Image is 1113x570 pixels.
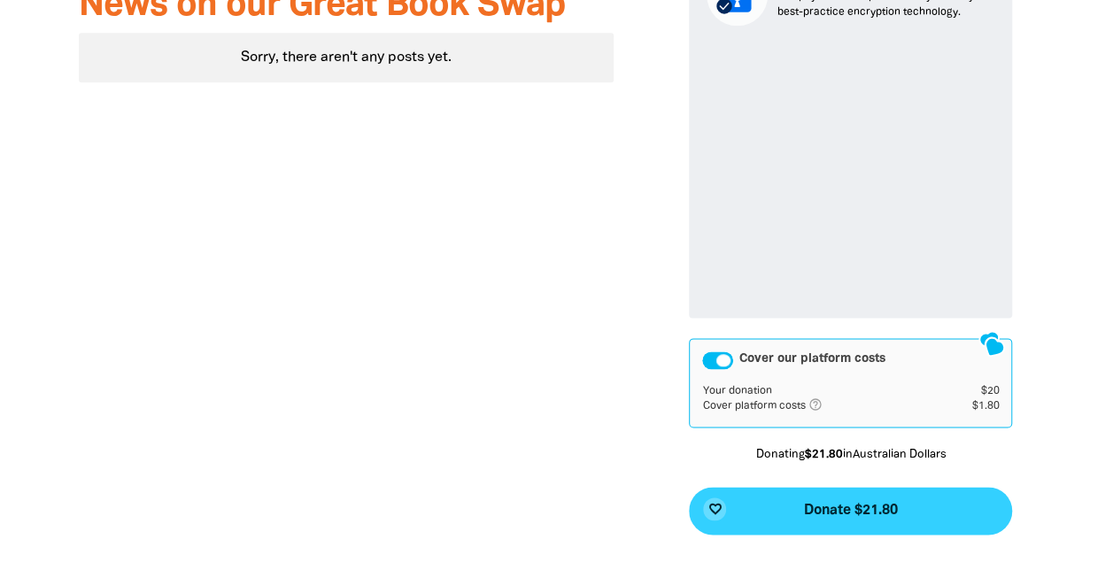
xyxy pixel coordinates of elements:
span: Donate $21.80 [804,504,898,518]
td: $1.80 [945,397,1000,413]
i: favorite_border [707,502,722,516]
b: $21.80 [804,450,842,460]
div: Sorry, there aren't any posts yet. [79,33,614,82]
div: Paginated content [79,33,614,82]
button: Cover our platform costs [702,351,733,369]
p: Donating in Australian Dollars [689,447,1012,465]
i: help_outlined [808,397,836,412]
td: $20 [945,384,1000,398]
td: Your donation [702,384,944,398]
iframe: Secure payment input frame [703,40,998,304]
button: favorite_borderDonate $21.80 [689,487,1012,535]
td: Cover platform costs [702,397,944,413]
